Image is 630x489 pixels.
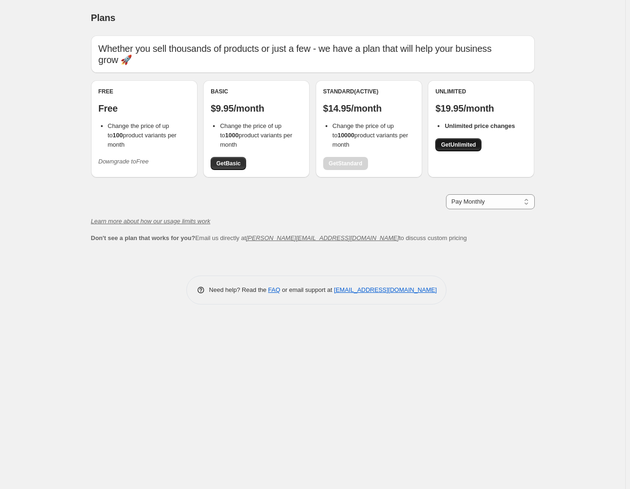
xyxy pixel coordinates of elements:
i: Downgrade to Free [99,158,149,165]
a: [PERSON_NAME][EMAIL_ADDRESS][DOMAIN_NAME] [246,234,399,241]
b: 100 [113,132,123,139]
p: Free [99,103,190,114]
div: Basic [211,88,302,95]
p: $9.95/month [211,103,302,114]
p: Whether you sell thousands of products or just a few - we have a plan that will help your busines... [99,43,527,65]
span: Need help? Read the [209,286,269,293]
span: Get Unlimited [441,141,476,149]
b: Don't see a plan that works for you? [91,234,195,241]
p: $19.95/month [435,103,527,114]
b: 1000 [225,132,239,139]
b: Unlimited price changes [445,122,515,129]
a: FAQ [268,286,280,293]
div: Standard (Active) [323,88,415,95]
div: Unlimited [435,88,527,95]
a: GetUnlimited [435,138,481,151]
p: $14.95/month [323,103,415,114]
b: 10000 [338,132,354,139]
span: Plans [91,13,115,23]
span: Change the price of up to product variants per month [220,122,292,148]
span: Change the price of up to product variants per month [108,122,177,148]
span: Email us directly at to discuss custom pricing [91,234,467,241]
span: Get Basic [216,160,241,167]
a: Learn more about how our usage limits work [91,218,211,225]
a: [EMAIL_ADDRESS][DOMAIN_NAME] [334,286,437,293]
button: Downgrade toFree [93,154,155,169]
span: or email support at [280,286,334,293]
a: GetBasic [211,157,246,170]
span: Change the price of up to product variants per month [333,122,408,148]
div: Free [99,88,190,95]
